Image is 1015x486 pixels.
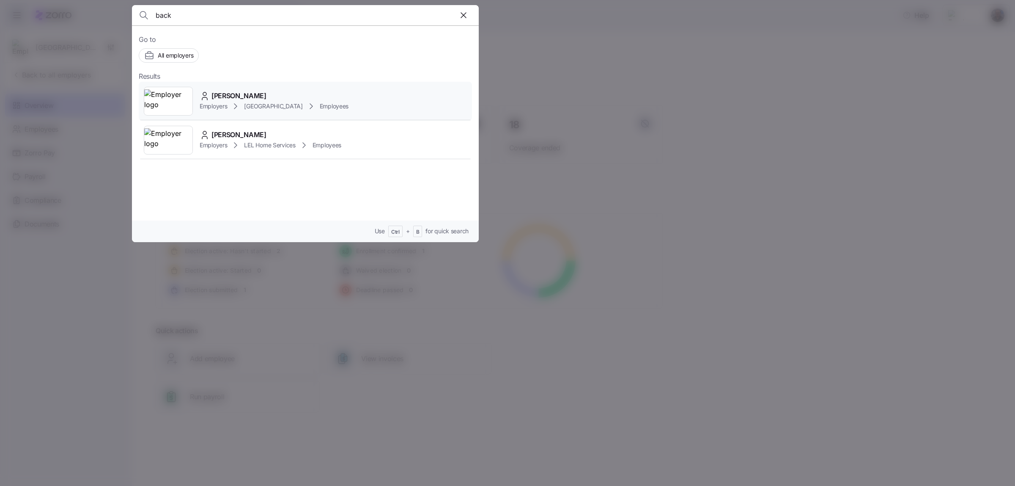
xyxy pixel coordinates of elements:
span: Ctrl [391,229,400,236]
span: Use [375,227,385,235]
span: LEL Home Services [244,141,295,149]
span: Employees [320,102,348,110]
span: Results [139,71,160,82]
img: Employer logo [144,128,192,152]
span: B [416,229,420,236]
span: [PERSON_NAME] [211,91,266,101]
span: Go to [139,34,472,45]
span: [PERSON_NAME] [211,130,266,140]
span: Employers [200,141,227,149]
span: All employers [158,51,193,60]
span: [GEOGRAPHIC_DATA] [244,102,302,110]
span: + [406,227,410,235]
img: Employer logo [144,89,192,113]
span: Employers [200,102,227,110]
span: for quick search [425,227,469,235]
span: Employees [313,141,341,149]
button: All employers [139,48,199,63]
